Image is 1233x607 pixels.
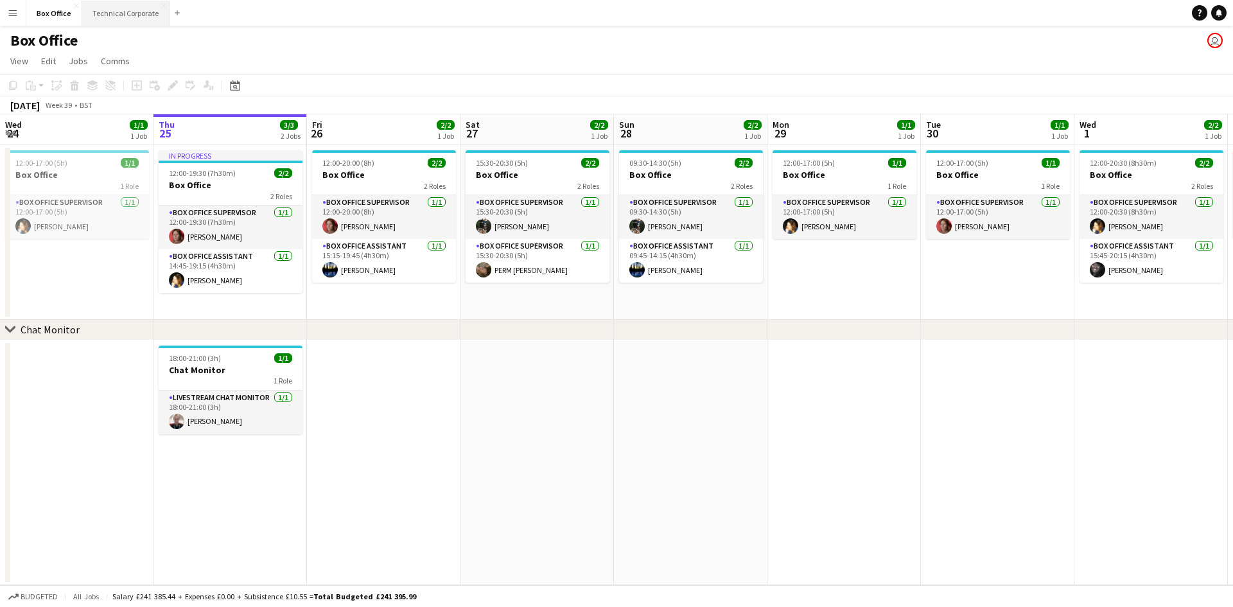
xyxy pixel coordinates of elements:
[466,150,609,283] div: 15:30-20:30 (5h)2/2Box Office2 RolesBox Office Supervisor1/115:30-20:30 (5h)[PERSON_NAME]Box Offi...
[773,150,916,239] app-job-card: 12:00-17:00 (5h)1/1Box Office1 RoleBox Office Supervisor1/112:00-17:00 (5h)[PERSON_NAME]
[1080,119,1096,130] span: Wed
[5,150,149,239] app-job-card: 12:00-17:00 (5h)1/1Box Office1 RoleBox Office Supervisor1/112:00-17:00 (5h)[PERSON_NAME]
[783,158,835,168] span: 12:00-17:00 (5h)
[590,120,608,130] span: 2/2
[270,191,292,201] span: 2 Roles
[312,195,456,239] app-card-role: Box Office Supervisor1/112:00-20:00 (8h)[PERSON_NAME]
[476,158,528,168] span: 15:30-20:30 (5h)
[159,150,302,293] app-job-card: In progress12:00-19:30 (7h30m)2/2Box Office2 RolesBox Office Supervisor1/112:00-19:30 (7h30m)[PER...
[1205,131,1221,141] div: 1 Job
[926,195,1070,239] app-card-role: Box Office Supervisor1/112:00-17:00 (5h)[PERSON_NAME]
[735,158,753,168] span: 2/2
[619,169,763,180] h3: Box Office
[322,158,374,168] span: 12:00-20:00 (8h)
[274,376,292,385] span: 1 Role
[577,181,599,191] span: 2 Roles
[591,131,608,141] div: 1 Job
[888,181,906,191] span: 1 Role
[464,126,480,141] span: 27
[5,119,22,130] span: Wed
[313,592,416,601] span: Total Budgeted £241 395.99
[924,126,941,141] span: 30
[629,158,681,168] span: 09:30-14:30 (5h)
[80,100,92,110] div: BST
[1041,181,1060,191] span: 1 Role
[619,195,763,239] app-card-role: Box Office Supervisor1/109:30-14:30 (5h)[PERSON_NAME]
[312,239,456,283] app-card-role: Box Office Assistant1/115:15-19:45 (4h30m)[PERSON_NAME]
[159,119,175,130] span: Thu
[926,169,1070,180] h3: Box Office
[159,364,302,376] h3: Chat Monitor
[1207,33,1223,48] app-user-avatar: Millie Haldane
[159,206,302,249] app-card-role: Box Office Supervisor1/112:00-19:30 (7h30m)[PERSON_NAME]
[312,150,456,283] app-job-card: 12:00-20:00 (8h)2/2Box Office2 RolesBox Office Supervisor1/112:00-20:00 (8h)[PERSON_NAME]Box Offi...
[120,181,139,191] span: 1 Role
[42,100,74,110] span: Week 39
[1195,158,1213,168] span: 2/2
[10,99,40,112] div: [DATE]
[36,53,61,69] a: Edit
[10,31,78,50] h1: Box Office
[428,158,446,168] span: 2/2
[437,120,455,130] span: 2/2
[169,353,221,363] span: 18:00-21:00 (3h)
[101,55,130,67] span: Comms
[466,195,609,239] app-card-role: Box Office Supervisor1/115:30-20:30 (5h)[PERSON_NAME]
[157,126,175,141] span: 25
[310,126,322,141] span: 26
[619,150,763,283] div: 09:30-14:30 (5h)2/2Box Office2 RolesBox Office Supervisor1/109:30-14:30 (5h)[PERSON_NAME]Box Offi...
[1078,126,1096,141] span: 1
[5,53,33,69] a: View
[159,391,302,434] app-card-role: Livestream Chat Monitor1/118:00-21:00 (3h)[PERSON_NAME]
[96,53,135,69] a: Comms
[1051,120,1069,130] span: 1/1
[898,131,914,141] div: 1 Job
[581,158,599,168] span: 2/2
[159,150,302,161] div: In progress
[619,239,763,283] app-card-role: Box Office Assistant1/109:45-14:15 (4h30m)[PERSON_NAME]
[312,119,322,130] span: Fri
[281,131,301,141] div: 2 Jobs
[159,249,302,293] app-card-role: Box Office Assistant1/114:45-19:15 (4h30m)[PERSON_NAME]
[773,169,916,180] h3: Box Office
[1090,158,1157,168] span: 12:00-20:30 (8h30m)
[274,168,292,178] span: 2/2
[121,158,139,168] span: 1/1
[466,239,609,283] app-card-role: Box Office Supervisor1/115:30-20:30 (5h)PERM [PERSON_NAME]
[1191,181,1213,191] span: 2 Roles
[6,590,60,604] button: Budgeted
[5,169,149,180] h3: Box Office
[10,55,28,67] span: View
[897,120,915,130] span: 1/1
[466,119,480,130] span: Sat
[1204,120,1222,130] span: 2/2
[1051,131,1068,141] div: 1 Job
[1080,169,1223,180] h3: Box Office
[69,55,88,67] span: Jobs
[1080,150,1223,283] app-job-card: 12:00-20:30 (8h30m)2/2Box Office2 RolesBox Office Supervisor1/112:00-20:30 (8h30m)[PERSON_NAME]Bo...
[617,126,634,141] span: 28
[112,592,416,601] div: Salary £241 385.44 + Expenses £0.00 + Subsistence £10.55 =
[21,592,58,601] span: Budgeted
[26,1,82,26] button: Box Office
[437,131,454,141] div: 1 Job
[159,179,302,191] h3: Box Office
[5,195,149,239] app-card-role: Box Office Supervisor1/112:00-17:00 (5h)[PERSON_NAME]
[926,119,941,130] span: Tue
[466,169,609,180] h3: Box Office
[773,119,789,130] span: Mon
[159,346,302,434] app-job-card: 18:00-21:00 (3h)1/1Chat Monitor1 RoleLivestream Chat Monitor1/118:00-21:00 (3h)[PERSON_NAME]
[21,323,80,336] div: Chat Monitor
[130,131,147,141] div: 1 Job
[744,131,761,141] div: 1 Job
[71,592,101,601] span: All jobs
[888,158,906,168] span: 1/1
[926,150,1070,239] app-job-card: 12:00-17:00 (5h)1/1Box Office1 RoleBox Office Supervisor1/112:00-17:00 (5h)[PERSON_NAME]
